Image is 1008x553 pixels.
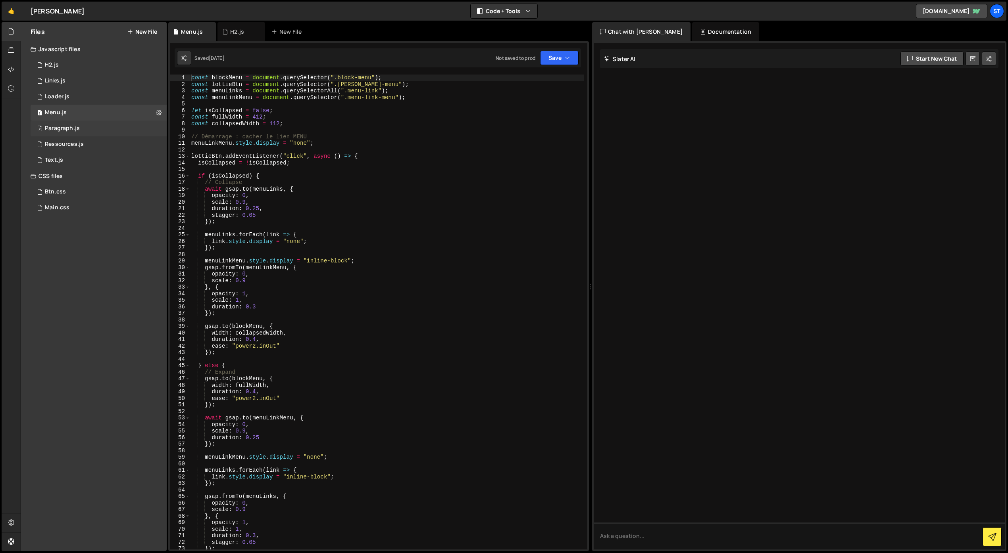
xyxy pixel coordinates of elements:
[170,173,190,180] div: 16
[170,166,190,173] div: 15
[170,264,190,271] div: 30
[45,188,66,195] div: Btn.css
[170,94,190,101] div: 4
[170,238,190,245] div: 26
[170,245,190,251] div: 27
[170,448,190,454] div: 58
[170,297,190,304] div: 35
[170,232,190,238] div: 25
[170,480,190,487] div: 63
[692,22,759,41] div: Documentation
[170,415,190,421] div: 53
[990,4,1004,18] div: St
[230,28,244,36] div: H2.js
[496,55,535,61] div: Not saved to prod
[170,114,190,121] div: 7
[592,22,691,41] div: Chat with [PERSON_NAME]
[170,101,190,107] div: 5
[21,168,167,184] div: CSS files
[31,89,167,105] div: 15898/42478.js
[31,184,167,200] div: 15898/42425.css
[170,454,190,461] div: 59
[170,317,190,323] div: 38
[170,258,190,264] div: 29
[170,434,190,441] div: 56
[170,75,190,81] div: 1
[37,126,42,132] span: 2
[900,52,964,66] button: Start new chat
[170,205,190,212] div: 21
[31,6,85,16] div: [PERSON_NAME]
[170,388,190,395] div: 49
[31,57,167,73] div: 15898/42449.js
[170,513,190,520] div: 68
[170,251,190,258] div: 28
[170,160,190,166] div: 14
[45,93,69,100] div: Loader.js
[45,157,63,164] div: Text.js
[31,136,167,152] div: 15898/44119.js
[170,330,190,337] div: 40
[170,88,190,94] div: 3
[170,356,190,363] div: 44
[916,4,987,18] a: [DOMAIN_NAME]
[45,61,59,69] div: H2.js
[170,467,190,474] div: 61
[170,526,190,533] div: 70
[271,28,305,36] div: New File
[170,179,190,186] div: 17
[170,153,190,160] div: 13
[170,121,190,127] div: 8
[170,506,190,513] div: 67
[31,105,167,121] div: 15898/42446.js
[604,55,636,63] h2: Slater AI
[170,395,190,402] div: 50
[170,323,190,330] div: 39
[170,349,190,356] div: 43
[170,127,190,134] div: 9
[170,402,190,408] div: 51
[540,51,579,65] button: Save
[170,461,190,467] div: 60
[45,141,84,148] div: Ressources.js
[170,500,190,507] div: 66
[170,375,190,382] div: 47
[170,336,190,343] div: 41
[45,204,69,211] div: Main.css
[170,199,190,206] div: 20
[170,225,190,232] div: 24
[181,28,203,36] div: Menu.js
[31,152,167,168] div: 15898/42409.js
[31,27,45,36] h2: Files
[45,125,80,132] div: Paragraph.js
[21,41,167,57] div: Javascript files
[170,474,190,480] div: 62
[170,212,190,219] div: 22
[170,140,190,147] div: 11
[170,277,190,284] div: 32
[170,421,190,428] div: 54
[170,369,190,376] div: 46
[170,545,190,552] div: 73
[170,532,190,539] div: 71
[170,519,190,526] div: 69
[31,200,167,216] div: 15898/42416.css
[45,77,65,84] div: Links.js
[170,310,190,317] div: 37
[170,408,190,415] div: 52
[170,382,190,389] div: 48
[209,55,225,61] div: [DATE]
[170,291,190,297] div: 34
[170,284,190,291] div: 33
[170,107,190,114] div: 6
[37,110,42,117] span: 1
[170,343,190,350] div: 42
[194,55,225,61] div: Saved
[45,109,67,116] div: Menu.js
[170,81,190,88] div: 2
[471,4,537,18] button: Code + Tools
[170,271,190,277] div: 31
[170,186,190,193] div: 18
[170,218,190,225] div: 23
[170,428,190,434] div: 55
